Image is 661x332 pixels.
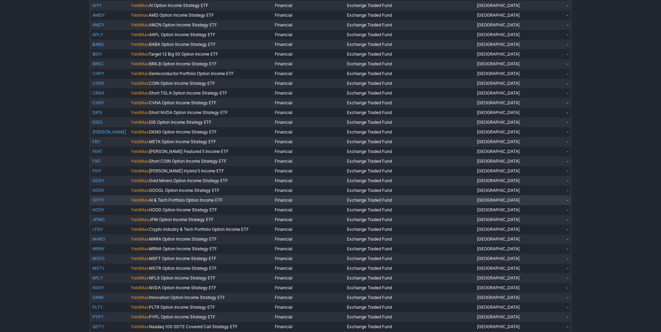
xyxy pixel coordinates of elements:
td: DKNG Option Income Strategy ETF [129,127,273,137]
td: [GEOGRAPHIC_DATA] [475,10,523,20]
td: [GEOGRAPHIC_DATA] [475,98,523,108]
td: NFLX Option Income Strategy ETF [129,273,273,283]
td: PYPL Option Income Strategy ETF [129,312,273,322]
td: Financial [273,283,345,293]
span: YieldMax [131,51,149,57]
td: - [523,79,571,88]
td: AMZN Option Income Strategy ETF [129,20,273,30]
a: BABO [92,42,104,47]
td: Crypto Industry & Tech Portfolio Option Income ETF [129,225,273,234]
td: [GEOGRAPHIC_DATA] [475,322,523,332]
td: - [523,88,571,98]
td: Financial [273,98,345,108]
span: YieldMax [131,139,149,144]
td: [GEOGRAPHIC_DATA] [475,273,523,283]
td: Financial [273,20,345,30]
td: [GEOGRAPHIC_DATA] [475,244,523,254]
a: GOOY [92,188,105,193]
td: - [523,40,571,49]
td: [GEOGRAPHIC_DATA] [475,88,523,98]
span: YieldMax [131,256,149,261]
td: - [523,244,571,254]
span: YieldMax [131,178,149,183]
td: Exchange Traded Fund [345,98,475,108]
td: Exchange Traded Fund [345,79,475,88]
span: YieldMax [131,61,149,66]
td: [GEOGRAPHIC_DATA] [475,137,523,147]
td: Exchange Traded Fund [345,127,475,137]
td: - [523,234,571,244]
td: Exchange Traded Fund [345,108,475,118]
a: FIAT [92,159,101,164]
td: AAPL Option Income Strategy ETF [129,30,273,40]
td: Gold Miners Option Income Strategy ETF [129,176,273,186]
td: [GEOGRAPHIC_DATA] [475,195,523,205]
td: - [523,302,571,312]
span: YieldMax [131,81,149,86]
td: [GEOGRAPHIC_DATA] [475,176,523,186]
td: - [523,205,571,215]
span: YieldMax [131,3,149,8]
td: AI Option Income Strategy ETF [129,1,273,10]
td: - [523,1,571,10]
td: - [523,20,571,30]
td: [GEOGRAPHIC_DATA] [475,156,523,166]
a: MSFO [92,256,105,261]
td: Exchange Traded Fund [345,283,475,293]
td: Financial [273,108,345,118]
td: Exchange Traded Fund [345,166,475,176]
td: Exchange Traded Fund [345,156,475,166]
a: OARK [92,295,104,300]
span: YieldMax [131,207,149,212]
td: NVDA Option Income Strategy ETF [129,283,273,293]
td: [GEOGRAPHIC_DATA] [475,127,523,137]
td: - [523,156,571,166]
td: Financial [273,147,345,156]
td: Financial [273,49,345,59]
td: Financial [273,302,345,312]
span: YieldMax [131,236,149,242]
td: Target 12 Big 50 Option Income ETF [129,49,273,59]
td: Financial [273,234,345,244]
td: Exchange Traded Fund [345,322,475,332]
span: YieldMax [131,217,149,222]
td: Exchange Traded Fund [345,312,475,322]
td: [GEOGRAPHIC_DATA] [475,234,523,244]
span: YieldMax [131,100,149,105]
td: [GEOGRAPHIC_DATA] [475,205,523,215]
a: AMDY [92,13,105,18]
td: Nasdaq 100 0DTE Covered Call Strategy ETF [129,322,273,332]
td: Financial [273,195,345,205]
td: [GEOGRAPHIC_DATA] [475,147,523,156]
a: NVDY [92,285,104,290]
td: [GEOGRAPHIC_DATA] [475,264,523,273]
a: CHPY [92,71,104,76]
td: Financial [273,69,345,79]
a: LFGY [92,227,103,232]
span: YieldMax [131,149,149,154]
td: Exchange Traded Fund [345,195,475,205]
span: YieldMax [131,314,149,319]
td: Exchange Traded Fund [345,137,475,147]
td: JPM Option Income Strategy ETF [129,215,273,225]
td: - [523,283,571,293]
a: DISO [92,120,102,125]
td: Exchange Traded Fund [345,59,475,69]
td: [GEOGRAPHIC_DATA] [475,79,523,88]
td: AMD Option Income Strategy ETF [129,10,273,20]
span: YieldMax [131,266,149,271]
td: Exchange Traded Fund [345,30,475,40]
span: YieldMax [131,129,149,135]
td: BABA Option Income Strategy ETF [129,40,273,49]
td: - [523,322,571,332]
td: Short NVDA Option Income Strategy ETF [129,108,273,118]
td: BRK.B Option Income Strategy ETF [129,59,273,69]
td: [PERSON_NAME] Featured 5 Income ETF [129,147,273,156]
td: DIS Option Income Strategy ETF [129,118,273,127]
td: Financial [273,137,345,147]
a: CRSH [92,90,104,96]
span: YieldMax [131,324,149,329]
td: Exchange Traded Fund [345,10,475,20]
td: [GEOGRAPHIC_DATA] [475,283,523,293]
td: Financial [273,88,345,98]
